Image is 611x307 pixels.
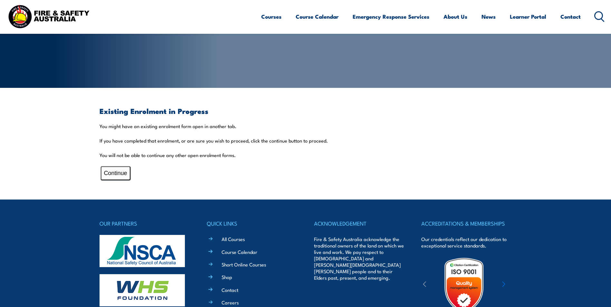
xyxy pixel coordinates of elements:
[560,8,581,25] a: Contact
[100,107,512,115] h3: Existing Enrolment in Progress
[510,8,546,25] a: Learner Portal
[222,286,238,293] a: Contact
[222,236,245,242] a: All Courses
[100,123,512,129] p: You might have an existing enrolment form open in another tab.
[222,274,232,280] a: Shop
[314,236,404,281] p: Fire & Safety Australia acknowledge the traditional owners of the land on which we live and work....
[492,274,549,296] img: ewpa-logo
[100,274,185,306] img: whs-logo-footer
[421,219,511,228] h4: ACCREDITATIONS & MEMBERSHIPS
[207,219,297,228] h4: QUICK LINKS
[314,219,404,228] h4: ACKNOWLEDGEMENT
[261,8,282,25] a: Courses
[296,8,339,25] a: Course Calendar
[100,152,512,158] p: You will not be able to continue any other open enrolment forms.
[222,299,239,306] a: Careers
[100,137,512,144] p: If you have completed that enrolment, or are sure you wish to proceed, click the continue button ...
[222,261,266,268] a: Short Online Courses
[482,8,496,25] a: News
[421,236,511,249] p: Our credentials reflect our dedication to exceptional service standards.
[222,248,257,255] a: Course Calendar
[101,166,130,180] button: Continue
[353,8,429,25] a: Emergency Response Services
[100,219,190,228] h4: OUR PARTNERS
[100,235,185,267] img: nsca-logo-footer
[444,8,467,25] a: About Us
